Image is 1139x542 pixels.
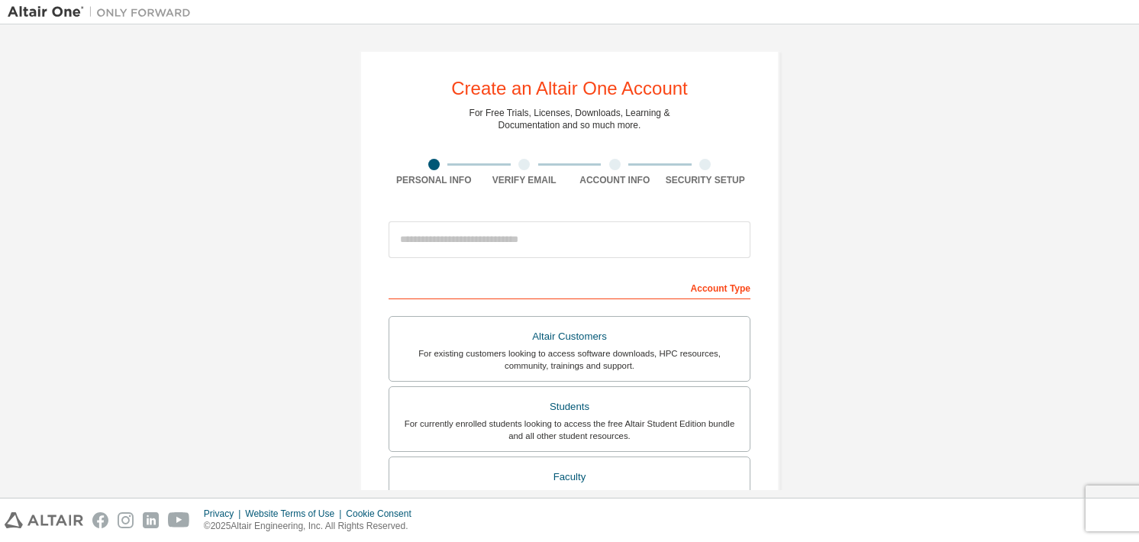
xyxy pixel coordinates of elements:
[92,512,108,528] img: facebook.svg
[245,508,346,520] div: Website Terms of Use
[8,5,198,20] img: Altair One
[204,508,245,520] div: Privacy
[569,174,660,186] div: Account Info
[398,347,741,372] div: For existing customers looking to access software downloads, HPC resources, community, trainings ...
[469,107,670,131] div: For Free Trials, Licenses, Downloads, Learning & Documentation and so much more.
[451,79,688,98] div: Create an Altair One Account
[143,512,159,528] img: linkedin.svg
[398,326,741,347] div: Altair Customers
[389,174,479,186] div: Personal Info
[479,174,570,186] div: Verify Email
[398,487,741,511] div: For faculty & administrators of academic institutions administering students and accessing softwa...
[5,512,83,528] img: altair_logo.svg
[398,396,741,418] div: Students
[118,512,134,528] img: instagram.svg
[660,174,751,186] div: Security Setup
[398,466,741,488] div: Faculty
[168,512,190,528] img: youtube.svg
[389,275,750,299] div: Account Type
[398,418,741,442] div: For currently enrolled students looking to access the free Altair Student Edition bundle and all ...
[346,508,420,520] div: Cookie Consent
[204,520,421,533] p: © 2025 Altair Engineering, Inc. All Rights Reserved.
